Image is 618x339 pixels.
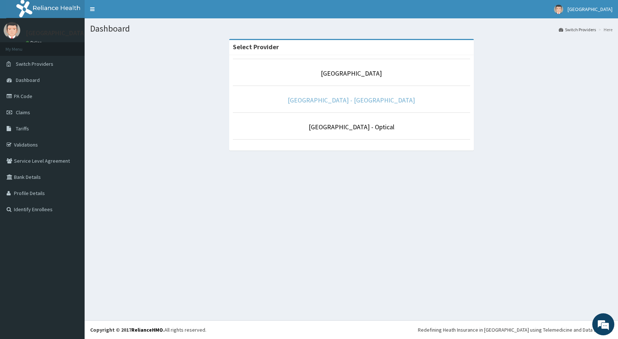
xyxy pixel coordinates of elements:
[90,327,164,333] strong: Copyright © 2017 .
[4,22,20,39] img: User Image
[288,96,415,104] a: [GEOGRAPHIC_DATA] - [GEOGRAPHIC_DATA]
[90,24,612,33] h1: Dashboard
[16,61,53,67] span: Switch Providers
[321,69,382,77] a: [GEOGRAPHIC_DATA]
[554,5,563,14] img: User Image
[568,6,612,12] span: [GEOGRAPHIC_DATA]
[559,26,596,33] a: Switch Providers
[85,320,618,339] footer: All rights reserved.
[597,26,612,33] li: Here
[233,43,279,51] strong: Select Provider
[16,109,30,116] span: Claims
[16,125,29,132] span: Tariffs
[26,40,43,45] a: Online
[418,326,612,333] div: Redefining Heath Insurance in [GEOGRAPHIC_DATA] using Telemedicine and Data Science!
[26,30,86,36] p: [GEOGRAPHIC_DATA]
[309,123,394,131] a: [GEOGRAPHIC_DATA] - Optical
[16,77,40,83] span: Dashboard
[131,327,163,333] a: RelianceHMO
